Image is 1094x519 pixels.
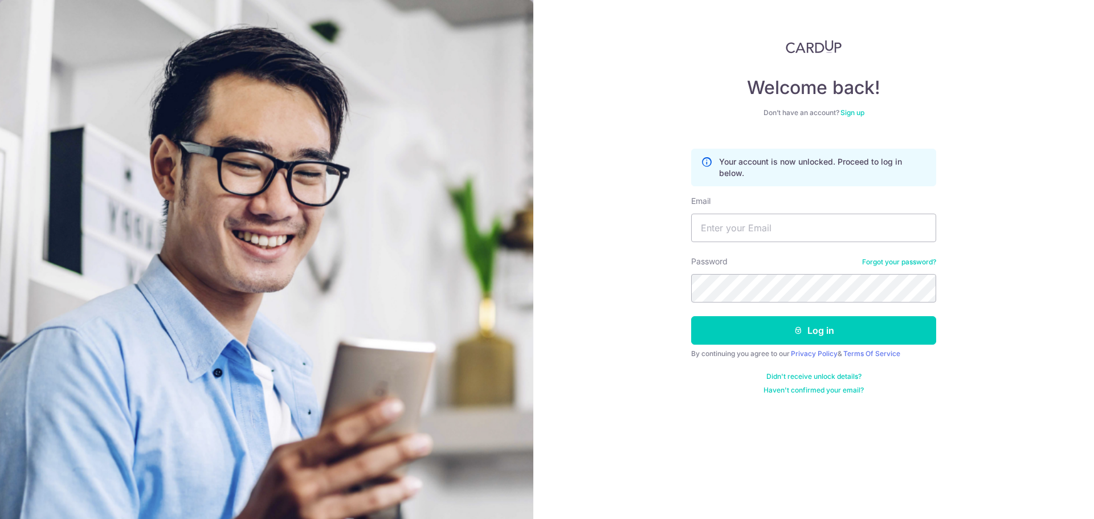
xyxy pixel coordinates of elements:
[843,349,900,358] a: Terms Of Service
[691,108,936,117] div: Don’t have an account?
[862,258,936,267] a: Forgot your password?
[764,386,864,395] a: Haven't confirmed your email?
[691,195,711,207] label: Email
[691,214,936,242] input: Enter your Email
[691,76,936,99] h4: Welcome back!
[766,372,862,381] a: Didn't receive unlock details?
[691,256,728,267] label: Password
[719,156,926,179] p: Your account is now unlocked. Proceed to log in below.
[786,40,842,54] img: CardUp Logo
[691,316,936,345] button: Log in
[691,349,936,358] div: By continuing you agree to our &
[791,349,838,358] a: Privacy Policy
[840,108,864,117] a: Sign up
